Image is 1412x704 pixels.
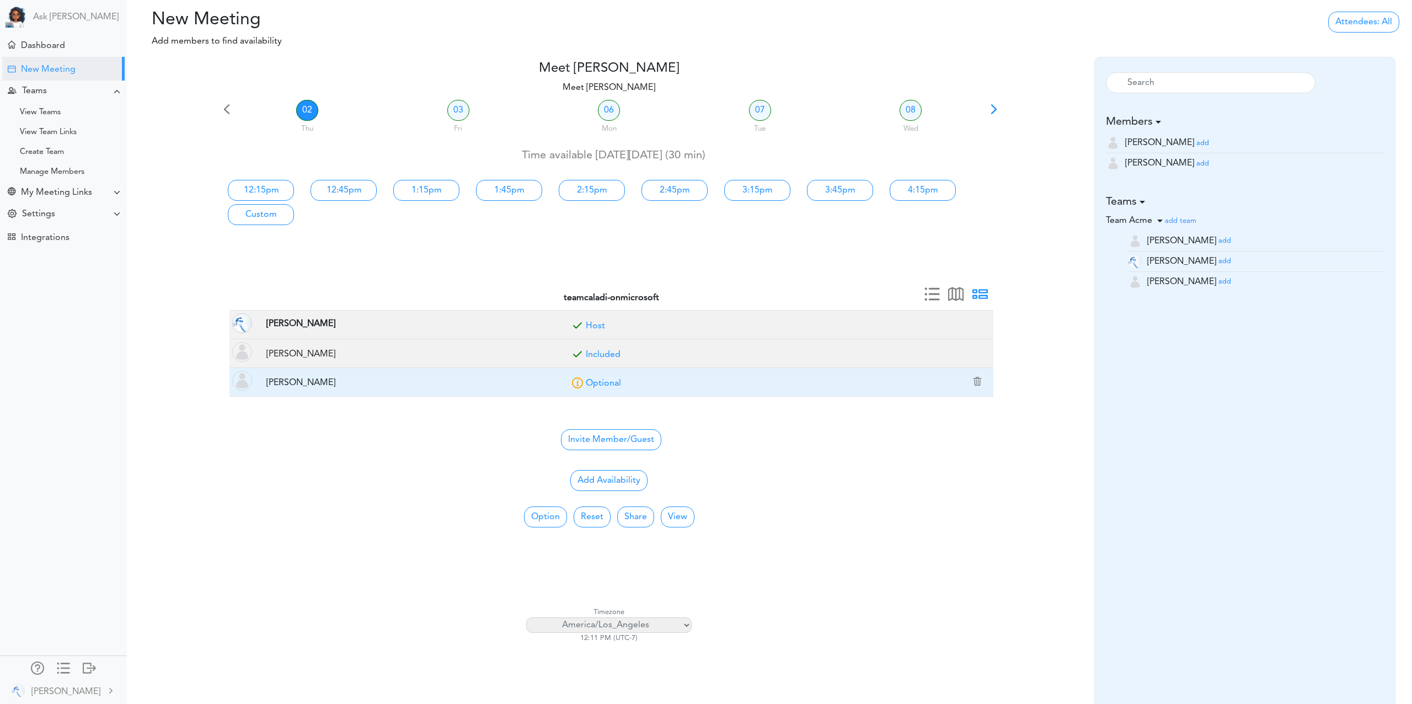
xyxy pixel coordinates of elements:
[22,86,47,97] div: Teams
[447,100,469,121] a: 03
[1106,156,1120,170] img: user-off.png
[1196,140,1209,147] small: add
[219,61,1000,77] h4: Meet [PERSON_NAME]
[83,662,96,673] div: Log out
[1218,237,1231,244] small: add
[1218,257,1231,265] a: add
[686,119,835,135] div: Tue
[890,180,956,201] a: 4:15pm
[1218,277,1231,286] a: add
[564,294,659,302] strong: teamcaladi-onmicrosoft
[232,342,252,362] span: Mia Swift(Mia@teamcaladi.onmicrosoft.com, Employee at Los Angeles, CA, US)
[586,379,621,388] a: Optional, May not be available
[33,12,119,23] a: Ask [PERSON_NAME]
[8,188,15,198] div: Share Meeting Link
[264,374,338,390] span: Employee at New York, NY, US
[1125,159,1194,168] span: [PERSON_NAME]
[8,41,15,49] div: Home
[661,506,694,527] button: View
[264,315,338,331] span: Employee at Los Angeles, CA, US
[641,180,708,201] a: 2:45pm
[6,6,28,28] img: Powered by TEAMCAL AI
[1196,160,1209,167] small: add
[12,684,25,697] img: 9k=
[219,81,1000,94] p: Meet [PERSON_NAME]
[57,662,70,673] div: Show only icons
[219,105,234,121] span: Previous 7 days
[1106,115,1384,129] h5: Members
[524,506,567,527] button: Option
[559,180,625,201] a: 2:15pm
[232,371,252,391] span: Vidya Pamidi(Vidya@teamcaladi.onmicrosoft.com, Employee at New York, NY, US)
[1196,138,1209,147] a: add
[296,100,318,121] a: 02
[1165,217,1196,225] small: add team
[1147,236,1216,245] span: [PERSON_NAME]
[476,180,542,201] a: 1:45pm
[569,349,586,365] span: Included for meeting
[21,188,92,198] div: My Meeting Links
[535,119,684,135] div: Mon
[384,119,533,135] div: Fri
[837,119,986,135] div: Wed
[1106,153,1384,173] li: Employee (vidya@teamcaladi.onmicrosoft.com)
[1128,231,1384,252] li: mia@teamcaladi.onmicrosoft.com
[135,35,547,48] p: Add members to find availability
[1125,138,1194,147] span: [PERSON_NAME]
[21,41,65,51] div: Dashboard
[57,662,70,677] a: Change side menu
[570,470,648,491] button: Add Availability
[1,678,126,703] a: [PERSON_NAME]
[1147,257,1216,265] span: [PERSON_NAME]
[228,180,294,201] a: 12:15pm
[1128,272,1384,292] li: vidya@teamcaladi.onmicrosoft.com
[807,180,873,201] a: 3:45pm
[311,180,377,201] a: 12:45pm
[8,209,17,220] div: Change Settings
[8,233,15,241] div: TEAMCAL AI Workflow Apps
[593,607,624,617] label: Timezone
[1218,236,1231,245] a: add
[1128,254,1142,269] img: 9k=
[574,506,611,527] button: Reset
[970,376,985,386] button: Remove Member
[20,150,64,155] div: Create Team
[1128,234,1142,248] img: user-off.png
[586,322,605,330] a: Included for meeting
[580,634,638,642] span: 12:11 PM (UTC-7)
[617,506,654,527] a: Share
[228,204,294,225] a: Custom
[232,342,252,362] img: image
[1218,278,1231,285] small: add
[1106,195,1384,209] h5: Teams
[522,150,705,161] span: Time available [DATE][DATE] (30 min)
[22,209,55,220] div: Settings
[569,377,586,394] span: Optional, May not be available
[232,313,252,333] img: Dave Harding(raj@teamcaladi.onmicrosoft.com, Employee at Los Angeles, CA, US)
[598,100,620,121] a: 06
[266,319,335,328] strong: [PERSON_NAME]
[586,350,621,359] a: Included for meeting
[1106,133,1384,153] li: Employee (mia@teamcaladi.onmicrosoft.com)
[1147,277,1216,286] span: [PERSON_NAME]
[1106,72,1315,93] input: Search
[749,100,771,121] a: 07
[986,105,1002,121] span: Next 7 days
[233,119,382,135] div: Thu
[1328,12,1399,33] a: Attendees: All
[1128,252,1384,272] li: raj@teamcaladi.onmicrosoft.com
[724,180,790,201] a: 3:15pm
[569,320,586,337] span: Included for meeting
[393,180,459,201] a: 1:15pm
[21,65,76,75] div: New Meeting
[1196,159,1209,168] a: add
[135,9,547,30] h2: New Meeting
[8,65,15,73] div: Creating Meeting
[1128,275,1142,289] img: user-off.png
[20,130,77,135] div: View Team Links
[31,685,100,698] div: [PERSON_NAME]
[1218,258,1231,265] small: add
[1106,136,1120,150] img: user-off.png
[264,345,338,361] span: Employee at Los Angeles, CA, US
[561,429,661,450] span: Invite Member/Guest to join your Group Free Time Calendar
